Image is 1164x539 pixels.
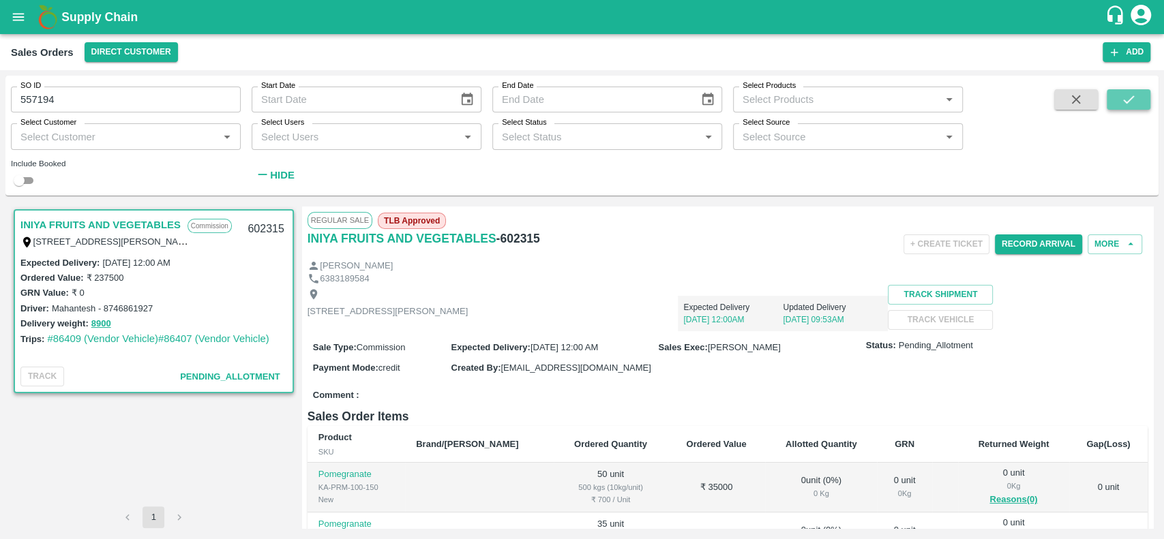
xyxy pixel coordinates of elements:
label: End Date [502,80,533,91]
button: Record Arrival [995,234,1082,254]
div: New [318,493,394,506]
input: Select Source [737,127,936,145]
div: 0 unit [888,474,921,499]
label: Select Users [261,117,304,128]
div: 500 kgs (10kg/unit) [565,481,656,493]
label: Select Source [743,117,790,128]
div: 0 unit [969,467,1058,508]
div: 602315 [239,213,292,245]
input: Select Users [256,127,455,145]
p: [DATE] 09:53AM [783,313,882,326]
b: GRN [895,439,914,449]
div: 0 Kg [888,487,921,499]
label: Ordered Value: [20,273,83,283]
div: KA-PRM-100-150 [318,481,394,493]
div: 0 unit ( 0 %) [776,474,866,499]
label: ₹ 237500 [86,273,123,283]
img: logo [34,3,61,31]
button: Choose date [695,87,721,112]
span: Pending_Allotment [180,371,280,382]
input: Select Customer [15,127,214,145]
label: SO ID [20,80,41,91]
span: credit [378,363,400,373]
label: Created By : [451,363,501,373]
span: Pending_Allotment [899,339,973,352]
div: Sales Orders [11,44,74,61]
label: Delivery weight: [20,318,89,328]
a: #86407 (Vendor Vehicle) [158,333,269,344]
button: open drawer [3,1,34,33]
span: TLB Approved [378,213,446,229]
div: 0 Kg [969,480,1058,492]
span: Commission [357,342,406,352]
label: Driver: [20,303,49,313]
button: Open [940,91,958,108]
label: GRN Value: [20,288,69,298]
div: ₹ 700 / Unit [565,493,656,506]
strong: Hide [270,170,294,181]
div: SKU [318,446,394,458]
label: Select Customer [20,117,76,128]
label: Sale Type : [313,342,357,352]
div: account of current user [1129,3,1153,31]
label: [STREET_ADDRESS][PERSON_NAME] [33,236,194,247]
nav: pagination navigation [115,506,192,528]
div: Include Booked [11,157,241,170]
button: Add [1103,42,1150,62]
b: Returned Weight [979,439,1049,449]
label: Status: [866,339,896,352]
b: Ordered Value [686,439,746,449]
input: Enter SO ID [11,87,241,112]
button: Open [218,128,236,146]
input: Select Products [737,91,936,108]
label: Trips: [20,334,44,344]
label: Payment Mode : [313,363,378,373]
button: Hide [252,164,298,187]
button: Track Shipment [888,285,993,305]
p: [STREET_ADDRESS][PERSON_NAME] [308,305,468,318]
button: Reasons(0) [969,492,1058,508]
span: [PERSON_NAME] [708,342,781,352]
button: page 1 [143,506,164,528]
label: ₹ 0 [72,288,85,298]
label: Mahantesh - 8746861927 [52,303,153,313]
label: Expected Delivery : [20,258,100,268]
b: Allotted Quantity [786,439,857,449]
b: Supply Chain [61,10,138,24]
h6: - 602315 [496,229,540,248]
button: Choose date [454,87,480,112]
p: Updated Delivery [783,301,882,313]
label: Select Status [502,117,547,128]
h6: INIYA FRUITS AND VEGETABLES [308,229,496,248]
td: 50 unit [554,463,667,512]
p: [DATE] 12:00AM [683,313,783,326]
label: [DATE] 12:00 AM [102,258,170,268]
b: Product [318,432,352,442]
input: End Date [492,87,689,112]
b: Brand/[PERSON_NAME] [416,439,518,449]
a: INIYA FRUITS AND VEGETABLES [20,216,181,234]
span: Regular Sale [308,212,372,228]
button: Open [940,128,958,146]
button: Select DC [85,42,178,62]
label: Select Products [743,80,796,91]
td: 0 unit [1069,463,1148,512]
label: Sales Exec : [659,342,708,352]
div: 0 Kg [776,487,866,499]
p: Pomegranate [318,468,394,481]
button: Open [459,128,477,146]
span: [DATE] 12:00 AM [531,342,598,352]
p: 6383189584 [320,273,369,286]
input: Start Date [252,87,449,112]
h6: Sales Order Items [308,407,1148,426]
label: Start Date [261,80,295,91]
button: Open [700,128,717,146]
button: 8900 [91,316,111,332]
p: Pomegranate [318,518,394,531]
a: Supply Chain [61,7,1105,27]
b: Ordered Quantity [574,439,647,449]
p: Expected Delivery [683,301,783,313]
label: Comment : [313,389,359,402]
div: customer-support [1105,5,1129,29]
td: ₹ 35000 [668,463,766,512]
